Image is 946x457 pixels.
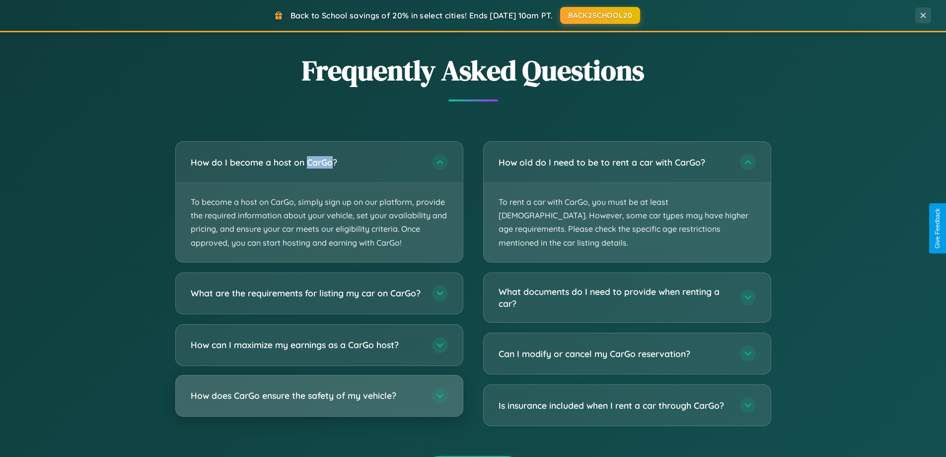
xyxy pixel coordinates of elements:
[934,208,941,249] div: Give Feedback
[191,156,422,169] h3: How do I become a host on CarGo?
[191,287,422,299] h3: What are the requirements for listing my car on CarGo?
[191,389,422,402] h3: How does CarGo ensure the safety of my vehicle?
[484,183,771,262] p: To rent a car with CarGo, you must be at least [DEMOGRAPHIC_DATA]. However, some car types may ha...
[176,183,463,262] p: To become a host on CarGo, simply sign up on our platform, provide the required information about...
[499,285,730,310] h3: What documents do I need to provide when renting a car?
[175,51,771,90] h2: Frequently Asked Questions
[291,10,553,20] span: Back to School savings of 20% in select cities! Ends [DATE] 10am PT.
[191,339,422,351] h3: How can I maximize my earnings as a CarGo host?
[560,7,640,24] button: BACK2SCHOOL20
[499,156,730,169] h3: How old do I need to be to rent a car with CarGo?
[499,399,730,412] h3: Is insurance included when I rent a car through CarGo?
[499,348,730,360] h3: Can I modify or cancel my CarGo reservation?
